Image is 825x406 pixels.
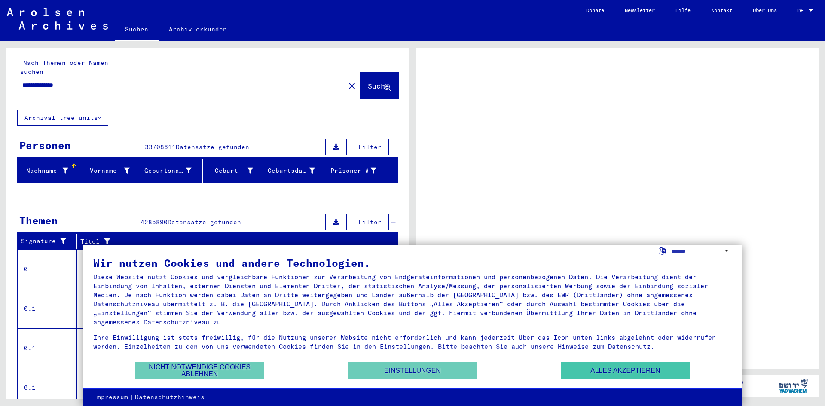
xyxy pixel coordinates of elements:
select: Sprache auswählen [671,245,732,257]
div: Nachname [21,164,79,177]
mat-header-cell: Prisoner # [326,159,398,183]
div: Diese Website nutzt Cookies und vergleichbare Funktionen zur Verarbeitung von Endgeräteinformatio... [93,272,732,327]
div: Titel [80,237,381,246]
mat-header-cell: Geburtsdatum [264,159,326,183]
button: Alles akzeptieren [561,362,690,379]
div: Prisoner # [330,166,377,175]
td: 0.1 [18,289,77,328]
button: Filter [351,139,389,155]
mat-header-cell: Vorname [79,159,141,183]
a: Datenschutzhinweis [135,393,205,402]
div: Geburtsname [144,166,192,175]
span: Filter [358,143,382,151]
span: 4285890 [141,218,168,226]
span: Datensätze gefunden [168,218,241,226]
button: Filter [351,214,389,230]
div: Geburtsdatum [268,166,315,175]
div: Geburtsdatum [268,164,326,177]
img: Arolsen_neg.svg [7,8,108,30]
mat-header-cell: Nachname [18,159,79,183]
div: Prisoner # [330,164,388,177]
mat-label: Nach Themen oder Namen suchen [20,59,108,76]
div: Vorname [83,164,141,177]
a: Impressum [93,393,128,402]
button: Clear [343,77,361,94]
span: Datensätze gefunden [176,143,249,151]
a: Suchen [115,19,159,41]
div: Personen [19,137,71,153]
div: Themen [19,213,58,228]
span: 33708611 [145,143,176,151]
mat-header-cell: Geburtsname [141,159,203,183]
td: 0.1 [18,328,77,368]
span: DE [797,8,807,14]
label: Sprache auswählen [658,246,667,254]
a: Archiv erkunden [159,19,237,40]
span: Suche [368,82,389,90]
img: yv_logo.png [777,375,810,397]
button: Archival tree units [17,110,108,126]
div: Signature [21,235,79,248]
mat-icon: close [347,81,357,91]
div: Geburt‏ [206,166,254,175]
button: Nicht notwendige Cookies ablehnen [135,362,264,379]
div: Vorname [83,166,130,175]
button: Einstellungen [348,362,477,379]
td: 0 [18,249,77,289]
mat-header-cell: Geburt‏ [203,159,265,183]
div: Wir nutzen Cookies und andere Technologien. [93,258,732,268]
div: Ihre Einwilligung ist stets freiwillig, für die Nutzung unserer Website nicht erforderlich und ka... [93,333,732,351]
div: Nachname [21,166,68,175]
span: Filter [358,218,382,226]
button: Suche [361,72,398,99]
div: Signature [21,237,70,246]
div: Geburt‏ [206,164,264,177]
div: Geburtsname [144,164,202,177]
div: Titel [80,235,390,248]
